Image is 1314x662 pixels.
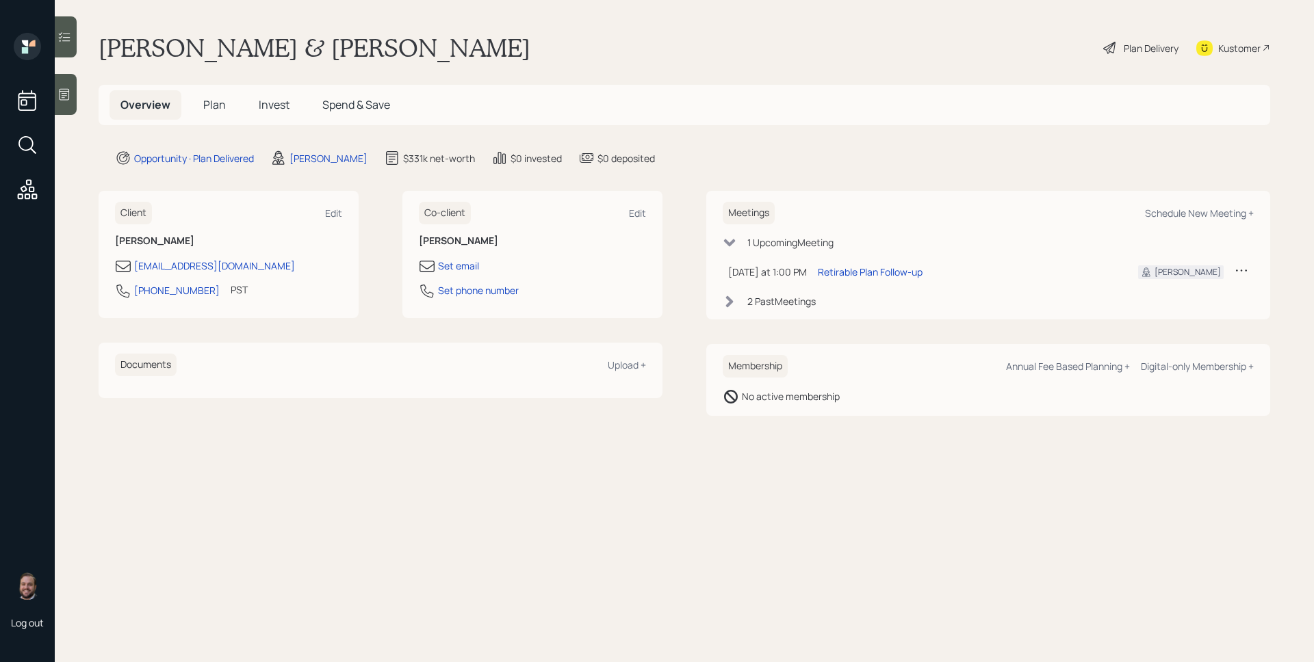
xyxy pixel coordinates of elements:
[419,235,646,247] h6: [PERSON_NAME]
[115,354,177,376] h6: Documents
[1124,41,1178,55] div: Plan Delivery
[11,616,44,629] div: Log out
[115,202,152,224] h6: Client
[629,207,646,220] div: Edit
[403,151,475,165] div: $331k net-worth
[511,151,562,165] div: $0 invested
[419,202,471,224] h6: Co-client
[438,259,479,273] div: Set email
[134,151,254,165] div: Opportunity · Plan Delivered
[1141,360,1254,373] div: Digital-only Membership +
[1218,41,1261,55] div: Kustomer
[203,97,226,112] span: Plan
[14,572,41,600] img: james-distasi-headshot.png
[747,235,834,250] div: 1 Upcoming Meeting
[231,282,248,297] div: PST
[818,265,923,279] div: Retirable Plan Follow-up
[742,389,840,403] div: No active membership
[1006,360,1130,373] div: Annual Fee Based Planning +
[322,97,390,112] span: Spend & Save
[747,294,816,308] div: 2 Past Meeting s
[608,358,646,371] div: Upload +
[289,151,368,165] div: [PERSON_NAME]
[1145,207,1254,220] div: Schedule New Meeting +
[120,97,170,112] span: Overview
[723,355,788,378] h6: Membership
[115,235,342,247] h6: [PERSON_NAME]
[325,207,342,220] div: Edit
[134,259,295,273] div: [EMAIL_ADDRESS][DOMAIN_NAME]
[438,283,519,297] div: Set phone number
[259,97,289,112] span: Invest
[1155,266,1221,278] div: [PERSON_NAME]
[723,202,775,224] h6: Meetings
[597,151,655,165] div: $0 deposited
[728,265,807,279] div: [DATE] at 1:00 PM
[134,283,220,297] div: [PHONE_NUMBER]
[99,33,530,63] h1: [PERSON_NAME] & [PERSON_NAME]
